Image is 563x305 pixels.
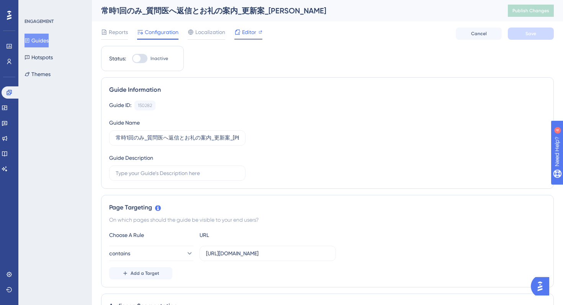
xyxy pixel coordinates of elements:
div: ENGAGEMENT [25,18,54,24]
input: Type your Guide’s Description here [116,169,239,177]
div: Status: [109,54,126,63]
span: Inactive [151,55,168,62]
input: yourwebsite.com/path [206,249,329,258]
iframe: UserGuiding AI Assistant Launcher [531,275,554,298]
div: 常時1回のみ_質問医へ返信とお礼の案内_更新案_[PERSON_NAME] [101,5,489,16]
span: Localization [195,28,225,37]
div: On which pages should the guide be visible to your end users? [109,215,546,224]
div: Guide Information [109,85,546,94]
button: Themes [25,67,51,81]
button: Hotspots [25,50,53,64]
button: Publish Changes [508,5,554,17]
div: Guide Description [109,153,153,162]
div: Guide ID: [109,101,131,110]
button: contains [109,246,193,261]
button: Cancel [456,28,502,40]
div: 150282 [138,102,152,109]
div: Guide Name [109,118,140,127]
button: Add a Target [109,267,172,279]
span: Reports [109,28,128,37]
div: 4 [53,4,56,10]
div: URL [200,230,284,240]
input: Type your Guide’s Name here [116,134,239,142]
span: Need Help? [18,2,48,11]
div: Choose A Rule [109,230,193,240]
span: Publish Changes [512,8,549,14]
span: contains [109,249,130,258]
div: Page Targeting [109,203,546,212]
span: Cancel [471,31,487,37]
span: Editor [242,28,256,37]
span: Configuration [145,28,178,37]
button: Save [508,28,554,40]
span: Save [525,31,536,37]
button: Guides [25,34,49,47]
span: Add a Target [131,270,159,276]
